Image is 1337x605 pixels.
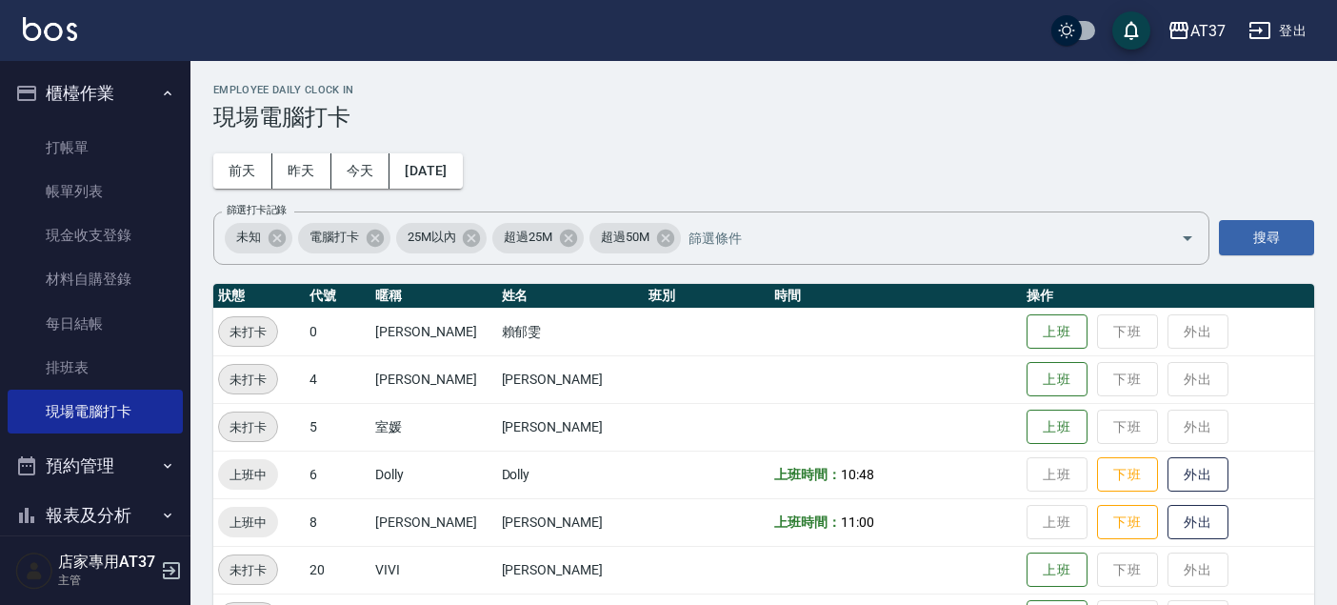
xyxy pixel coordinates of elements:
td: [PERSON_NAME] [497,403,644,451]
th: 班別 [644,284,769,309]
td: 5 [305,403,370,451]
a: 現場電腦打卡 [8,390,183,434]
td: 6 [305,451,370,498]
p: 主管 [58,572,155,589]
span: 未知 [225,228,272,247]
span: 超過50M [589,228,661,247]
div: 超過25M [492,223,584,253]
td: VIVI [370,546,496,594]
a: 每日結帳 [8,302,183,346]
button: 下班 [1097,457,1158,493]
td: Dolly [497,451,644,498]
th: 操作 [1022,284,1314,309]
div: 超過50M [589,223,681,253]
button: 上班 [1027,410,1088,445]
td: 4 [305,355,370,403]
a: 材料自購登錄 [8,257,183,301]
button: 上班 [1027,553,1088,588]
span: 10:48 [841,467,874,482]
td: 20 [305,546,370,594]
button: Open [1172,223,1203,253]
div: AT37 [1190,19,1226,43]
span: 未打卡 [219,370,277,390]
button: 預約管理 [8,441,183,491]
button: 上班 [1027,362,1088,397]
td: [PERSON_NAME] [370,308,496,355]
img: Person [15,552,53,590]
b: 上班時間： [774,467,841,482]
span: 超過25M [492,228,564,247]
td: [PERSON_NAME] [370,355,496,403]
div: 25M以內 [396,223,488,253]
td: [PERSON_NAME] [497,355,644,403]
b: 上班時間： [774,514,841,530]
td: 賴郁雯 [497,308,644,355]
span: 11:00 [841,514,874,530]
button: [DATE] [389,153,462,189]
button: 外出 [1167,505,1228,540]
th: 姓名 [497,284,644,309]
span: 未打卡 [219,322,277,342]
button: 昨天 [272,153,331,189]
span: 未打卡 [219,560,277,580]
button: 下班 [1097,505,1158,540]
a: 帳單列表 [8,170,183,213]
a: 打帳單 [8,126,183,170]
button: 外出 [1167,457,1228,493]
h2: Employee Daily Clock In [213,84,1314,96]
a: 現金收支登錄 [8,213,183,257]
td: Dolly [370,451,496,498]
th: 暱稱 [370,284,496,309]
button: 今天 [331,153,390,189]
button: AT37 [1160,11,1233,50]
th: 時間 [769,284,1022,309]
button: 前天 [213,153,272,189]
th: 狀態 [213,284,305,309]
span: 上班中 [218,465,278,485]
td: 8 [305,498,370,546]
button: save [1112,11,1150,50]
a: 排班表 [8,346,183,390]
span: 電腦打卡 [298,228,370,247]
button: 櫃檯作業 [8,69,183,118]
td: [PERSON_NAME] [370,498,496,546]
h3: 現場電腦打卡 [213,104,1314,131]
span: 未打卡 [219,417,277,437]
input: 篩選條件 [684,221,1147,254]
label: 篩選打卡記錄 [227,203,287,217]
td: 室媛 [370,403,496,451]
td: 0 [305,308,370,355]
img: Logo [23,17,77,41]
span: 25M以內 [396,228,468,247]
td: [PERSON_NAME] [497,498,644,546]
h5: 店家專用AT37 [58,553,155,572]
button: 搜尋 [1219,220,1314,255]
span: 上班中 [218,513,278,533]
td: [PERSON_NAME] [497,546,644,594]
th: 代號 [305,284,370,309]
button: 登出 [1241,13,1314,49]
button: 上班 [1027,314,1088,350]
button: 報表及分析 [8,491,183,540]
div: 未知 [225,223,292,253]
div: 電腦打卡 [298,223,390,253]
